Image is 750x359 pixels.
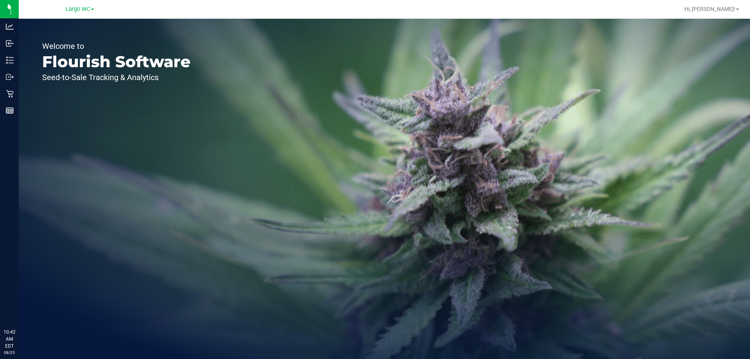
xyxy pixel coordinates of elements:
inline-svg: Inbound [6,39,14,47]
inline-svg: Analytics [6,23,14,30]
inline-svg: Outbound [6,73,14,81]
p: Welcome to [42,42,191,50]
span: Hi, [PERSON_NAME]! [684,6,735,12]
p: 10:42 AM EDT [4,329,15,350]
iframe: Resource center [8,296,31,320]
p: Seed-to-Sale Tracking & Analytics [42,73,191,81]
inline-svg: Reports [6,107,14,114]
inline-svg: Retail [6,90,14,98]
p: Flourish Software [42,54,191,70]
inline-svg: Inventory [6,56,14,64]
span: Largo WC [66,6,90,13]
p: 08/25 [4,350,15,355]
